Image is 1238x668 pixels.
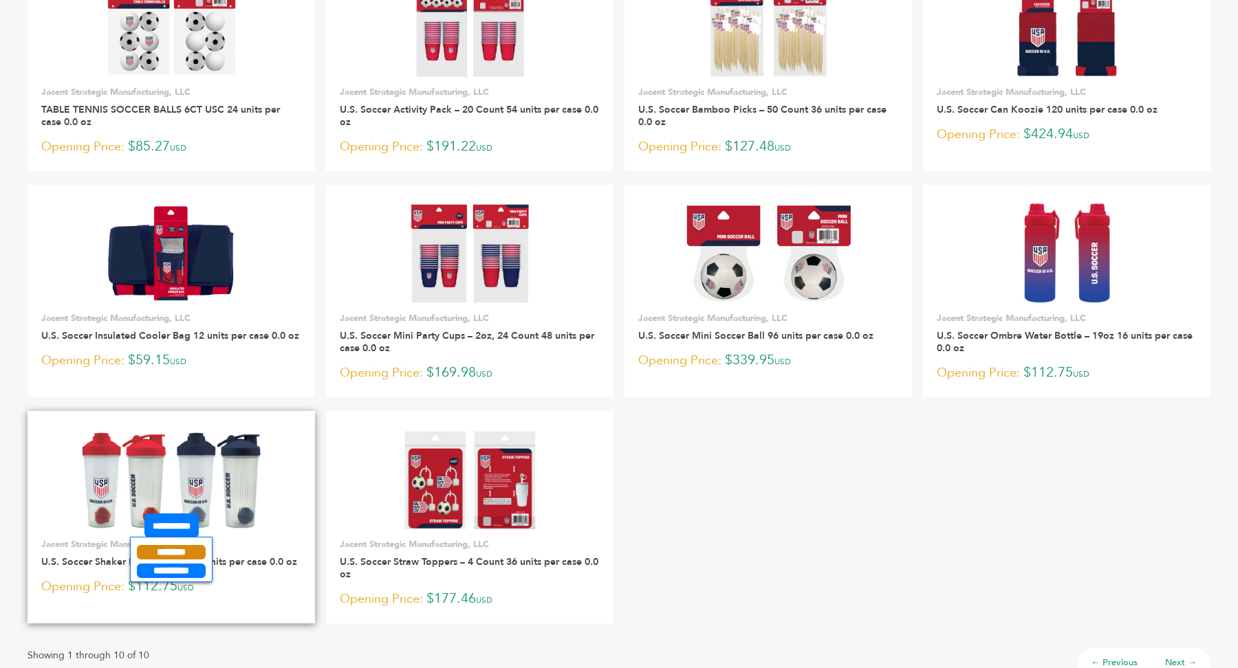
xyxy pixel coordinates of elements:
[774,356,791,367] span: USD
[28,647,149,664] p: Showing 1 through 10 of 10
[170,142,186,153] span: USD
[937,363,1197,383] p: $112.75
[410,203,529,302] img: U.S. Soccer Mini Party Cups – 2oz, 24 Count 48 units per case 0.0 oz
[638,137,898,157] p: $127.48
[638,350,898,371] p: $339.95
[41,351,124,370] span: Opening Price:
[937,125,1020,144] span: Opening Price:
[476,368,492,379] span: USD
[41,350,301,371] p: $59.15
[937,364,1020,382] span: Opening Price:
[106,203,237,302] img: U.S. Soccer Insulated Cooler Bag 12 units per case 0.0 oz
[1073,130,1089,141] span: USD
[638,137,721,156] span: Opening Price:
[638,86,898,98] p: Jacent Strategic Manufacturing, LLC
[937,312,1197,324] p: Jacent Strategic Manufacturing, LLC
[937,124,1197,145] p: $424.94
[340,589,600,610] p: $177.46
[1073,368,1089,379] span: USD
[41,555,297,568] a: U.S. Soccer Shaker Bottle – 24oz 12 units per case 0.0 oz
[41,86,301,98] p: Jacent Strategic Manufacturing, LLC
[170,356,186,367] span: USD
[681,203,856,302] img: U.S. Soccer Mini Soccer Ball 96 units per case 0.0 oz
[41,329,299,342] a: U.S. Soccer Insulated Cooler Bag 12 units per case 0.0 oz
[340,538,600,550] p: Jacent Strategic Manufacturing, LLC
[937,329,1193,355] a: U.S. Soccer Ombre Water Bottle – 19oz 16 units per case 0.0 oz
[774,142,791,153] span: USD
[476,142,492,153] span: USD
[340,555,598,581] a: U.S. Soccer Straw Toppers – 4 Count 36 units per case 0.0 oz
[340,312,600,324] p: Jacent Strategic Manufacturing, LLC
[41,137,124,156] span: Opening Price:
[340,363,600,383] p: $169.98
[41,103,280,129] a: TABLE TENNIS SOCCER BALLS 6CT USC 24 units per case 0.0 oz
[937,86,1197,98] p: Jacent Strategic Manufacturing, LLC
[340,103,598,129] a: U.S. Soccer Activity Pack – 20 Count 54 units per case 0.0 oz
[340,137,600,157] p: $191.22
[340,364,423,382] span: Opening Price:
[937,103,1158,116] a: U.S. Soccer Can Koozie 120 units per case 0.0 oz
[340,137,423,156] span: Opening Price:
[1021,203,1113,302] img: U.S. Soccer Ombre Water Bottle – 19oz 16 units per case 0.0 oz
[638,103,887,129] a: U.S. Soccer Bamboo Picks – 50 Count 36 units per case 0.0 oz
[41,538,301,550] p: Jacent Strategic Manufacturing, LLC
[41,312,301,324] p: Jacent Strategic Manufacturing, LLC
[403,430,537,528] img: U.S. Soccer Straw Toppers – 4 Count 36 units per case 0.0 oz
[82,430,261,528] img: U.S. Soccer Shaker Bottle – 24oz 12 units per case 0.0 oz
[476,594,492,605] span: USD
[638,329,873,342] a: U.S. Soccer Mini Soccer Ball 96 units per case 0.0 oz
[340,590,423,608] span: Opening Price:
[638,312,898,324] p: Jacent Strategic Manufacturing, LLC
[177,582,194,593] span: USD
[340,86,600,98] p: Jacent Strategic Manufacturing, LLC
[41,577,301,597] p: $112.75
[41,137,301,157] p: $85.27
[638,351,721,370] span: Opening Price:
[41,577,124,596] span: Opening Price:
[340,329,594,355] a: U.S. Soccer Mini Party Cups – 2oz, 24 Count 48 units per case 0.0 oz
